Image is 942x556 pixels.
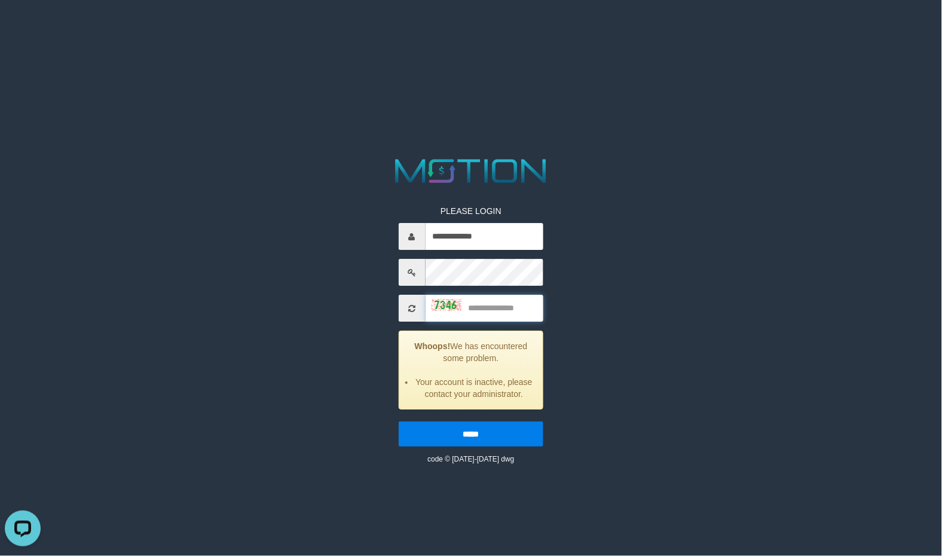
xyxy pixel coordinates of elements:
[399,206,544,218] p: PLEASE LOGIN
[427,456,514,464] small: code © [DATE]-[DATE] dwg
[5,5,41,41] button: Open LiveChat chat widget
[399,331,544,410] div: We has encountered some problem.
[432,299,461,311] img: captcha
[414,377,534,401] li: Your account is inactive, please contact your administrator.
[415,342,451,352] strong: Whoops!
[389,155,553,187] img: MOTION_logo.png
